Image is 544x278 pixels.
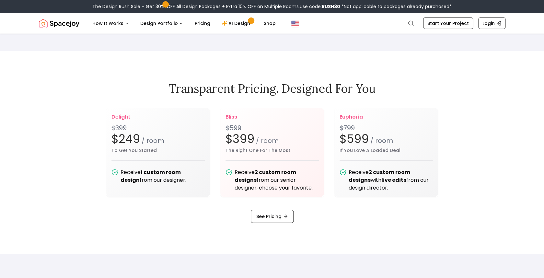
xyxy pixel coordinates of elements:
h2: $249 [111,133,205,145]
a: delight$399$249 / roomTo Get You StartedReceive1 custom room designfrom our designer. [106,108,210,197]
a: AI Design [217,17,257,30]
a: Spacejoy [39,17,79,30]
small: / room [140,136,164,145]
div: Receive with from our design director. [349,168,433,192]
h2: $399 [226,133,319,145]
p: bliss [226,113,319,121]
a: See Pricing [251,210,294,223]
span: *Not applicable to packages already purchased* [340,3,452,10]
img: United States [291,19,299,27]
a: bliss$599$399 / roomThe Right One For The MostReceive2 custom room designsfrom our senior designe... [220,108,324,197]
small: / room [369,136,393,145]
nav: Global [39,13,505,34]
a: Shop [259,17,281,30]
p: delight [111,113,205,121]
p: $799 [340,123,433,133]
nav: Main [87,17,281,30]
a: Login [478,17,505,29]
b: 1 custom room design [121,168,181,184]
p: euphoria [340,113,433,121]
div: Receive from our senior designer, choose your favorite. [235,168,319,192]
a: Start Your Project [423,17,473,29]
b: 2 custom room designs [235,168,296,184]
img: Spacejoy Logo [39,17,79,30]
div: Receive from our designer. [121,168,205,184]
button: Design Portfolio [135,17,188,30]
h2: $599 [340,133,433,145]
p: $399 [111,123,205,133]
h2: Transparent pricing. Designed for you [39,82,505,95]
b: live edits [381,176,406,184]
b: RUSH30 [322,3,340,10]
small: If You Love A Loaded Deal [340,148,433,153]
a: Pricing [190,17,215,30]
button: How It Works [87,17,134,30]
small: To Get You Started [111,148,205,153]
small: The Right One For The Most [226,148,319,153]
a: euphoria$799$599 / roomIf You Love A Loaded DealReceive2 custom room designswithlive editsfrom ou... [334,108,438,197]
span: Use code: [300,3,340,10]
b: 2 custom room designs [349,168,410,184]
div: The Design Rush Sale – Get 30% OFF All Design Packages + Extra 10% OFF on Multiple Rooms. [92,3,452,10]
small: / room [254,136,279,145]
p: $599 [226,123,319,133]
